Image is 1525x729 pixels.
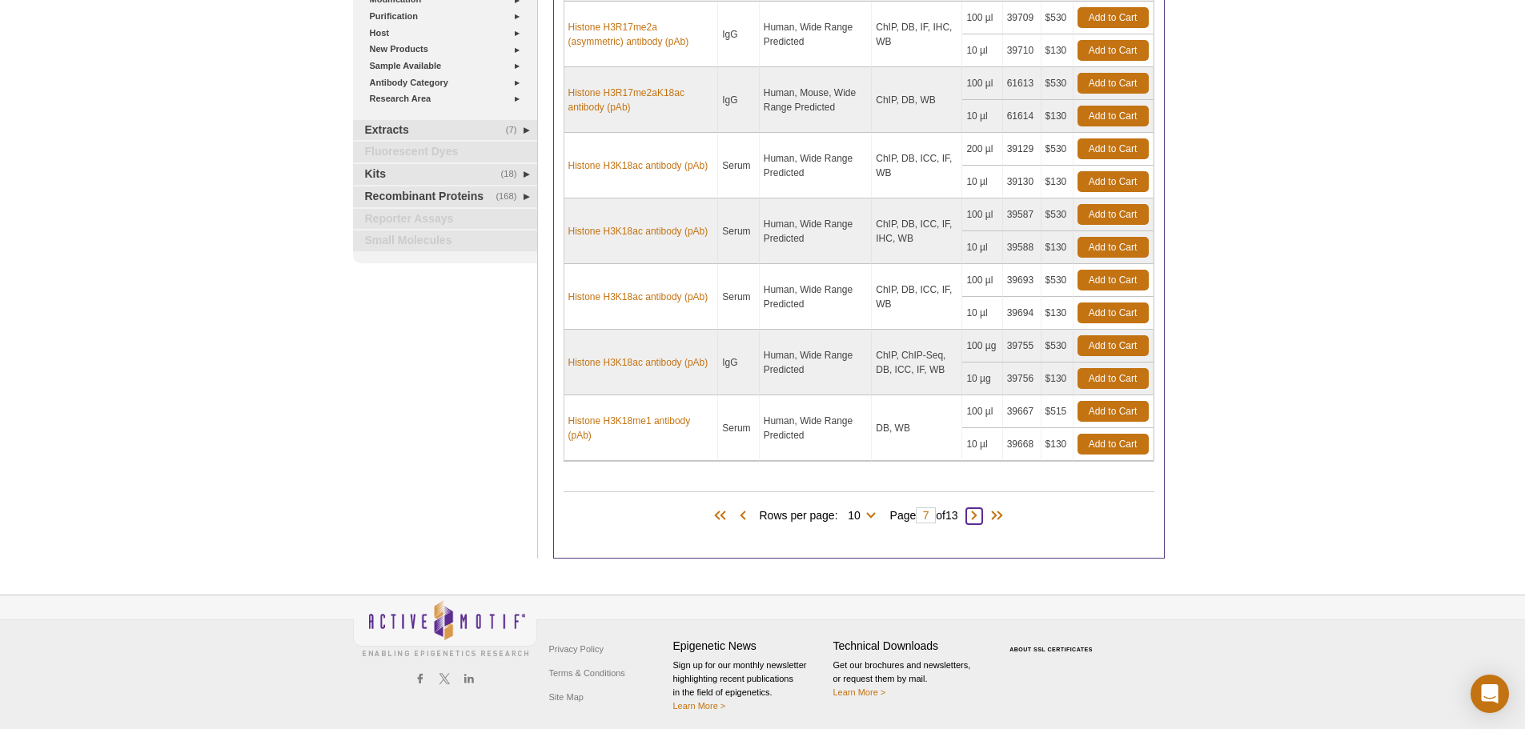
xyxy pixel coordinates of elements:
[962,428,1002,461] td: 10 µl
[1078,7,1149,28] a: Add to Cart
[718,198,760,264] td: Serum
[962,231,1002,264] td: 10 µl
[962,133,1002,166] td: 200 µl
[1009,647,1093,652] a: ABOUT SSL CERTIFICATES
[1041,264,1074,297] td: $530
[1003,231,1041,264] td: 39588
[962,395,1002,428] td: 100 µl
[760,395,873,461] td: Human, Wide Range Predicted
[353,595,537,660] img: Active Motif,
[353,142,537,162] a: Fluorescent Dyes
[1471,675,1509,713] div: Open Intercom Messenger
[370,8,528,25] a: Purification
[1078,40,1149,61] a: Add to Cart
[833,639,985,653] h4: Technical Downloads
[962,2,1002,34] td: 100 µl
[673,639,825,653] h4: Epigenetic News
[545,685,588,709] a: Site Map
[568,224,708,238] a: Histone H3K18ac antibody (pAb)
[673,701,726,711] a: Learn More >
[962,362,1002,395] td: 10 µg
[1003,428,1041,461] td: 39668
[1041,395,1074,428] td: $515
[1003,166,1041,198] td: 39130
[1041,67,1074,100] td: $530
[1078,368,1149,389] a: Add to Cart
[982,508,1006,524] span: Last Page
[760,330,873,395] td: Human, Wide Range Predicted
[962,166,1002,198] td: 10 µl
[760,133,873,198] td: Human, Wide Range Predicted
[370,74,528,91] a: Antibody Category
[1003,2,1041,34] td: 39709
[353,120,537,141] a: (7)Extracts
[568,414,714,443] a: Histone H3K18me1 antibody (pAb)
[872,330,962,395] td: ChIP, ChIP-Seq, DB, ICC, IF, WB
[1003,67,1041,100] td: 61613
[962,34,1002,67] td: 10 µl
[760,198,873,264] td: Human, Wide Range Predicted
[966,508,982,524] span: Next Page
[568,158,708,173] a: Histone H3K18ac antibody (pAb)
[962,330,1002,362] td: 100 µg
[1003,297,1041,330] td: 39694
[1078,335,1149,356] a: Add to Cart
[1041,330,1074,362] td: $530
[1078,401,1149,422] a: Add to Cart
[353,164,537,185] a: (18)Kits
[735,508,751,524] span: Previous Page
[1041,297,1074,330] td: $130
[1041,362,1074,395] td: $130
[718,330,760,395] td: IgG
[711,508,735,524] span: First Page
[1003,34,1041,67] td: 39710
[1078,138,1149,159] a: Add to Cart
[1003,395,1041,428] td: 39667
[568,20,714,49] a: Histone H3R17me2a (asymmetric) antibody (pAb)
[1003,100,1041,133] td: 61614
[962,67,1002,100] td: 100 µl
[993,623,1114,659] table: Click to Verify - This site chose Symantec SSL for secure e-commerce and confidential communicati...
[1003,198,1041,231] td: 39587
[833,687,886,697] a: Learn More >
[833,659,985,699] p: Get our brochures and newsletters, or request them by mail.
[1041,34,1074,67] td: $130
[1078,237,1149,258] a: Add to Cart
[1041,100,1074,133] td: $130
[872,2,962,67] td: ChIP, DB, IF, IHC, WB
[370,90,528,107] a: Research Area
[545,637,608,661] a: Privacy Policy
[1041,166,1074,198] td: $130
[370,25,528,42] a: Host
[872,133,962,198] td: ChIP, DB, ICC, IF, WB
[872,264,962,330] td: ChIP, DB, ICC, IF, WB
[718,2,760,67] td: IgG
[370,58,528,74] a: Sample Available
[872,395,962,461] td: DB, WB
[1078,302,1149,323] a: Add to Cart
[718,395,760,461] td: Serum
[1078,270,1149,290] a: Add to Cart
[872,67,962,133] td: ChIP, DB, WB
[962,100,1002,133] td: 10 µl
[1078,73,1149,94] a: Add to Cart
[882,507,966,523] span: Page of
[718,264,760,330] td: Serum
[506,120,526,141] span: (7)
[962,198,1002,231] td: 100 µl
[353,186,537,207] a: (168)Recombinant Proteins
[945,509,958,522] span: 13
[673,659,825,713] p: Sign up for our monthly newsletter highlighting recent publications in the field of epigenetics.
[759,507,881,523] span: Rows per page:
[1003,330,1041,362] td: 39755
[568,355,708,370] a: Histone H3K18ac antibody (pAb)
[962,264,1002,297] td: 100 µl
[962,297,1002,330] td: 10 µl
[760,264,873,330] td: Human, Wide Range Predicted
[1041,428,1074,461] td: $130
[1003,264,1041,297] td: 39693
[1041,231,1074,264] td: $130
[545,661,629,685] a: Terms & Conditions
[568,290,708,304] a: Histone H3K18ac antibody (pAb)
